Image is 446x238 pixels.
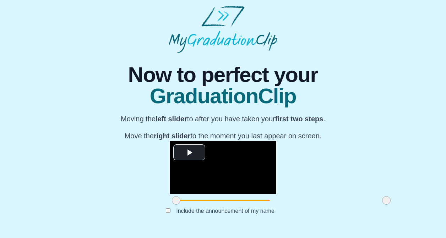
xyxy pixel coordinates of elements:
[169,6,277,53] img: MyGraduationClip
[154,132,190,140] b: right slider
[173,144,205,160] button: Play Video
[170,141,276,194] div: Video Player
[121,131,325,141] p: Move the to the moment you last appear on screen.
[121,85,325,107] span: GraduationClip
[275,115,323,123] b: first two steps
[156,115,187,123] b: left slider
[170,205,280,217] label: Include the announcement of my name
[121,114,325,124] p: Moving the to after you have taken your .
[121,64,325,85] span: Now to perfect your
